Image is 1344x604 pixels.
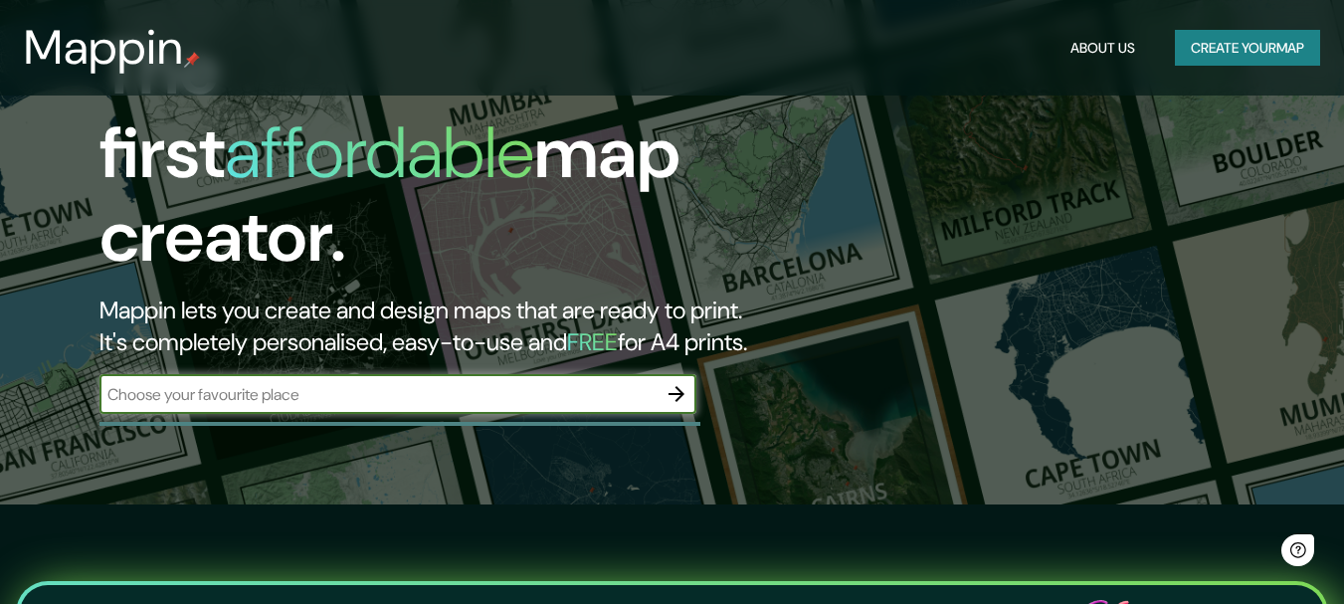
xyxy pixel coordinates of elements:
input: Choose your favourite place [99,383,657,406]
button: About Us [1062,30,1143,67]
h1: affordable [225,106,534,199]
h3: Mappin [24,20,184,76]
iframe: Help widget launcher [1167,526,1322,582]
h2: Mappin lets you create and design maps that are ready to print. It's completely personalised, eas... [99,295,772,358]
img: mappin-pin [184,52,200,68]
h5: FREE [567,326,618,357]
button: Create yourmap [1175,30,1320,67]
h1: The first map creator. [99,28,772,295]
